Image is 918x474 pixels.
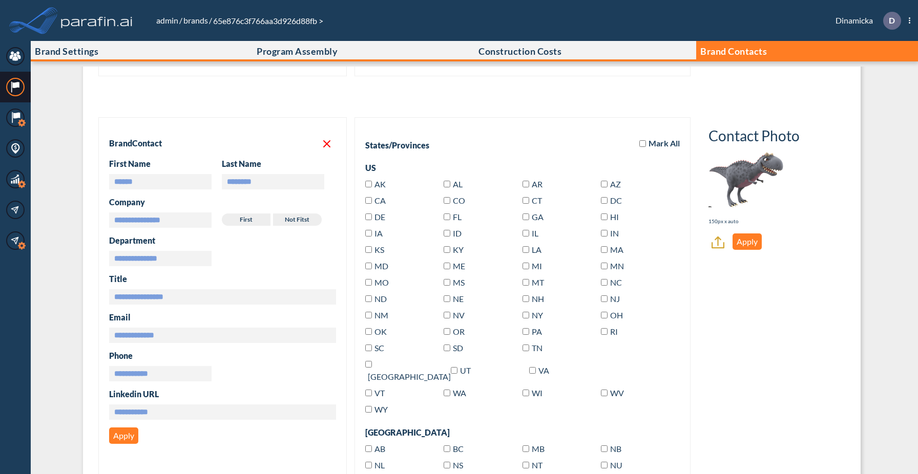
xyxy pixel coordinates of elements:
[374,404,388,414] span: Wyoming(US)
[444,445,450,452] input: BC
[601,213,608,220] input: HI
[532,388,543,398] span: Wisconsin(US)
[365,312,372,318] input: NM
[523,197,529,204] input: CT
[532,179,543,189] span: Arkansas(US)
[453,343,463,353] span: South Dakota(US)
[31,41,253,61] button: Brand Settings
[649,138,680,148] span: Mark All
[365,230,372,236] input: IA
[365,361,372,368] input: [GEOGRAPHIC_DATA]
[532,212,544,222] span: Georgia(US)
[365,328,372,335] input: OK
[610,179,621,189] span: Arizona(US)
[444,246,450,253] input: KY
[453,261,465,271] span: Maine(US)
[610,261,624,271] span: Minnesota(US)
[610,228,619,238] span: Indiana(US)
[365,163,680,173] div: US
[444,344,450,351] input: SD
[318,136,336,150] button: Delete contact
[532,261,542,271] span: Michigan(US)
[444,312,450,318] input: NV
[601,328,608,335] input: RI
[601,295,608,302] input: NJ
[610,388,624,398] span: West Virginia(US)
[601,197,608,204] input: DC
[368,372,451,381] span: Texas(US)
[523,328,529,335] input: PA
[460,365,471,375] span: Utah(US)
[109,159,222,169] h3: First Name
[478,46,561,56] p: Construction Costs
[453,327,465,336] span: Oregon(US)
[601,246,608,253] input: MA
[523,462,529,468] input: NT
[365,213,372,220] input: DE
[532,196,542,205] span: Connecticut(US)
[453,196,465,205] span: Colorado(US)
[532,444,545,454] span: Manitoba(Canada)
[523,246,529,253] input: LA
[444,462,450,468] input: NS
[109,235,336,246] h3: Department
[374,388,385,398] span: Vermont(US)
[35,46,98,56] p: Brand Settings
[610,444,621,454] span: New Brunswick(Canada)
[532,343,543,353] span: Tennessee(US)
[523,181,529,187] input: AR
[523,390,529,396] input: WI
[374,310,388,320] span: New Mexico(US)
[610,460,622,470] span: Nunavut(Canada)
[444,181,450,187] input: AL
[451,367,457,374] input: UT
[257,46,338,56] p: Program Assembly
[109,351,336,361] h3: Phone
[601,263,608,269] input: MN
[532,245,541,254] span: Louisiana(US)
[601,390,608,396] input: WV
[109,138,162,148] h2: Brand Contact
[610,310,623,320] span: Ohio(US)
[523,230,529,236] input: IL
[453,294,464,304] span: Nebraska(US)
[708,127,800,145] h3: Contact Photo
[601,312,608,318] input: OH
[453,245,464,254] span: Kentucky(US)
[523,295,529,302] input: NH
[109,427,138,444] button: Apply
[532,327,542,336] span: Pennsylvania(US)
[182,14,212,27] li: /
[453,444,464,454] span: British Columbia(Canada)
[538,365,549,375] span: Virginia(US)
[820,12,910,30] div: Dinamicka
[374,196,386,205] span: California(US)
[374,245,384,254] span: Kansas(US)
[523,279,529,286] input: MT
[610,245,623,254] span: Massachusetts(US)
[523,213,529,220] input: GA
[365,445,372,452] input: AB
[610,294,620,304] span: New Jersey(US)
[444,230,450,236] input: ID
[374,343,384,353] span: South Carolina(US)
[374,444,385,454] span: Alberta(Canada)
[374,261,388,271] span: Maryland(US)
[365,140,429,150] div: States/Provinces
[365,279,372,286] input: MO
[453,179,463,189] span: Alabama(US)
[444,279,450,286] input: MS
[523,445,529,452] input: MB
[365,295,372,302] input: ND
[601,445,608,452] input: NB
[444,295,450,302] input: NE
[182,15,209,25] a: brands
[59,10,135,31] img: logo
[889,16,895,25] p: D
[696,41,918,61] button: Brand Contacts
[374,460,385,470] span: Newfoundland and Labrador(Canada)
[109,312,336,322] h3: Email
[222,213,270,226] label: First
[109,197,336,207] h3: Company
[523,344,529,351] input: TN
